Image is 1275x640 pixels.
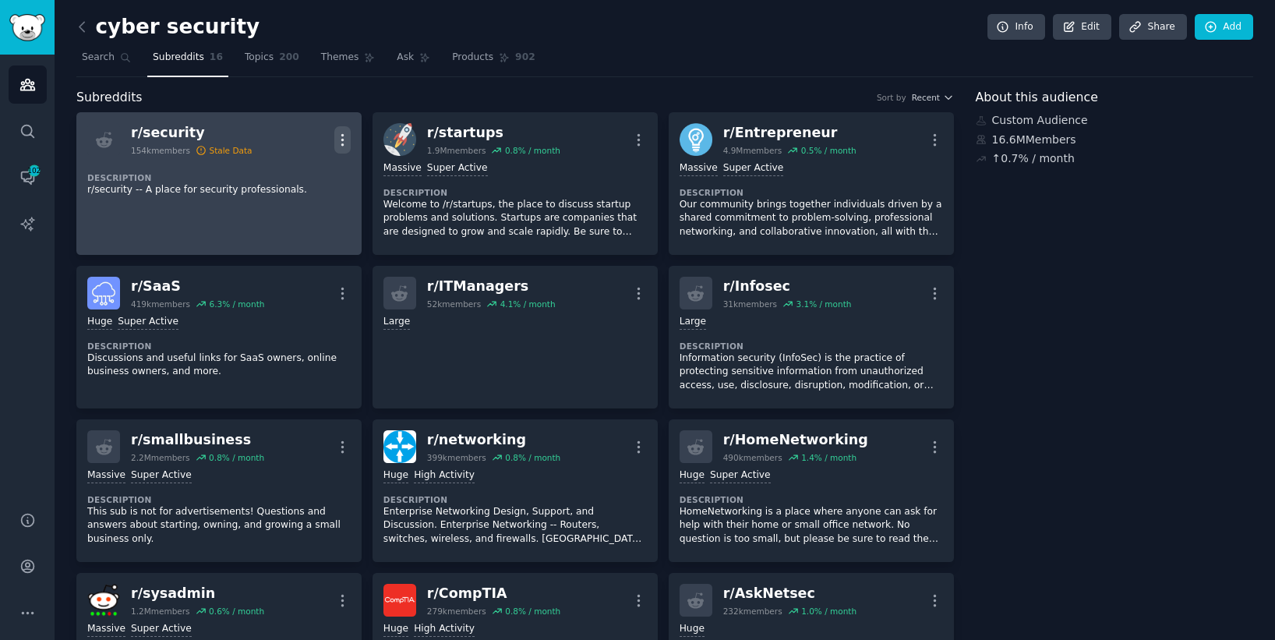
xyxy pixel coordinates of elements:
dt: Description [680,494,943,505]
div: 6.3 % / month [209,299,264,309]
span: About this audience [976,88,1098,108]
div: r/ CompTIA [427,584,560,603]
span: 200 [279,51,299,65]
p: Our community brings together individuals driven by a shared commitment to problem-solving, profe... [680,198,943,239]
a: Edit [1053,14,1111,41]
a: Search [76,45,136,77]
div: 0.8 % / month [209,452,264,463]
div: 52k members [427,299,481,309]
img: GummySearch logo [9,14,45,41]
p: This sub is not for advertisements! Questions and answers about starting, owning, and growing a s... [87,505,351,546]
div: Sort by [877,92,906,103]
div: Custom Audience [976,112,1254,129]
div: 2.2M members [131,452,190,463]
div: Massive [87,622,125,637]
p: Discussions and useful links for SaaS owners, online business owners, and more. [87,352,351,379]
p: Information security (InfoSec) is the practice of protecting sensitive information from unauthori... [680,352,943,393]
div: r/ AskNetsec [723,584,856,603]
span: Subreddits [76,88,143,108]
div: r/ networking [427,430,560,450]
p: Enterprise Networking Design, Support, and Discussion. Enterprise Networking -- Routers, switches... [383,505,647,546]
a: Entrepreneurr/Entrepreneur4.9Mmembers0.5% / monthMassiveSuper ActiveDescriptionOur community brin... [669,112,954,255]
div: High Activity [414,622,475,637]
dt: Description [383,494,647,505]
div: 16.6M Members [976,132,1254,148]
a: Topics200 [239,45,305,77]
div: r/ Infosec [723,277,852,296]
div: 232k members [723,606,782,617]
a: Info [987,14,1045,41]
div: r/ HomeNetworking [723,430,868,450]
div: Huge [383,469,408,483]
div: 0.8 % / month [505,606,560,617]
a: startupsr/startups1.9Mmembers0.8% / monthMassiveSuper ActiveDescriptionWelcome to /r/startups, th... [373,112,658,255]
span: Recent [912,92,940,103]
div: 0.8 % / month [505,145,560,156]
div: 490k members [723,452,782,463]
span: Subreddits [153,51,204,65]
div: r/ Entrepreneur [723,123,856,143]
a: r/ITManagers52kmembers4.1% / monthLarge [373,266,658,408]
div: Large [680,315,706,330]
span: Ask [397,51,414,65]
div: ↑ 0.7 % / month [992,150,1075,167]
a: SaaSr/SaaS419kmembers6.3% / monthHugeSuper ActiveDescriptionDiscussions and useful links for SaaS... [76,266,362,408]
span: Themes [321,51,359,65]
div: Huge [680,469,705,483]
div: r/ SaaS [131,277,264,296]
div: 0.8 % / month [505,452,560,463]
a: Themes [316,45,381,77]
div: r/ startups [427,123,560,143]
a: 102 [9,158,47,196]
div: 4.9M members [723,145,782,156]
a: Products902 [447,45,540,77]
img: CompTIA [383,584,416,617]
img: SaaS [87,277,120,309]
p: HomeNetworking is a place where anyone can ask for help with their home or small office network. ... [680,505,943,546]
div: Stale Data [209,145,252,156]
dt: Description [87,494,351,505]
div: r/ ITManagers [427,277,556,296]
dt: Description [383,187,647,198]
div: High Activity [414,469,475,483]
a: r/Infosec31kmembers3.1% / monthLargeDescriptionInformation security (InfoSec) is the practice of ... [669,266,954,408]
div: Huge [87,315,112,330]
p: Welcome to /r/startups, the place to discuss startup problems and solutions. Startups are compani... [383,198,647,239]
div: 1.9M members [427,145,486,156]
a: r/smallbusiness2.2Mmembers0.8% / monthMassiveSuper ActiveDescriptionThis sub is not for advertise... [76,419,362,562]
div: 279k members [427,606,486,617]
a: Subreddits16 [147,45,228,77]
div: 1.2M members [131,606,190,617]
dt: Description [87,172,351,183]
a: r/security154kmembersStale DataDescriptionr/security -- A place for security professionals. [76,112,362,255]
div: Large [383,315,410,330]
img: networking [383,430,416,463]
div: Massive [680,161,718,176]
button: Recent [912,92,954,103]
a: Add [1195,14,1253,41]
div: 399k members [427,452,486,463]
div: Huge [680,622,705,637]
span: Products [452,51,493,65]
div: Massive [383,161,422,176]
span: 902 [515,51,535,65]
div: Super Active [723,161,784,176]
dt: Description [680,187,943,198]
div: r/ smallbusiness [131,430,264,450]
div: 0.5 % / month [801,145,856,156]
a: networkingr/networking399kmembers0.8% / monthHugeHigh ActivityDescriptionEnterprise Networking De... [373,419,658,562]
span: Search [82,51,115,65]
span: Topics [245,51,274,65]
div: 31k members [723,299,777,309]
div: 4.1 % / month [500,299,556,309]
span: 16 [210,51,223,65]
h2: cyber security [76,15,260,40]
div: Super Active [131,622,192,637]
div: Super Active [131,469,192,483]
div: 1.4 % / month [801,452,856,463]
dt: Description [680,341,943,352]
a: Share [1119,14,1186,41]
div: 419k members [131,299,190,309]
div: Super Active [118,315,178,330]
img: Entrepreneur [680,123,712,156]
